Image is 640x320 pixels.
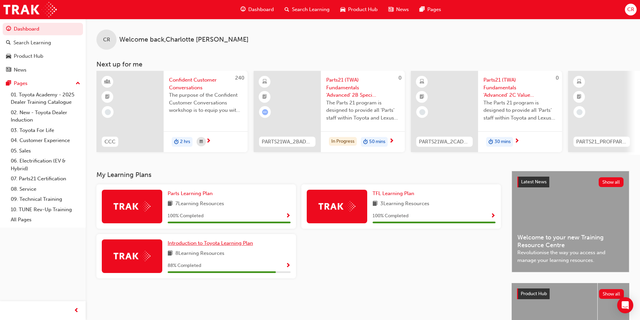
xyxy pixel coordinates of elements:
span: Welcome to your new Training Resource Centre [517,234,624,249]
span: Confident Customer Conversations [169,76,242,91]
span: learningRecordVerb_NONE-icon [105,109,111,115]
span: Show Progress [286,213,291,219]
span: calendar-icon [200,138,203,146]
a: 04. Customer Experience [8,135,83,146]
button: Show Progress [286,212,291,220]
a: 03. Toyota For Life [8,125,83,136]
img: Trak [114,251,151,261]
span: Pages [427,6,441,13]
span: 50 mins [369,138,385,146]
button: Show all [599,177,624,187]
a: 07. Parts21 Certification [8,174,83,184]
div: Product Hub [14,52,43,60]
button: Show Progress [286,262,291,270]
span: 3 Learning Resources [380,200,429,208]
h3: Next up for me [86,60,640,68]
span: learningResourceType_INSTRUCTOR_LED-icon [105,78,110,86]
a: 08. Service [8,184,83,194]
span: Dashboard [248,6,274,13]
span: learningRecordVerb_NONE-icon [577,109,583,115]
span: news-icon [388,5,393,14]
span: Welcome back , Charlotte [PERSON_NAME] [119,36,249,44]
span: 88 % Completed [168,262,201,270]
span: Parts21 (TWA) Fundamentals 'Advanced' 2B Special Ordering & Heijunka [326,76,399,99]
span: 30 mins [495,138,511,146]
a: Search Learning [3,37,83,49]
span: PARTS21WA_2BADVSO_0823_EL [262,138,313,146]
button: Show Progress [490,212,496,220]
span: 240 [235,75,244,81]
span: search-icon [285,5,289,14]
span: book-icon [168,249,173,258]
a: Product Hub [3,50,83,62]
a: 09. Technical Training [8,194,83,204]
span: duration-icon [174,138,179,146]
span: News [396,6,409,13]
span: learningResourceType_ELEARNING-icon [577,78,582,86]
span: 100 % Completed [373,212,409,220]
span: 0 [556,75,559,81]
a: guage-iconDashboard [235,3,279,16]
span: prev-icon [74,307,79,315]
div: Search Learning [13,39,51,47]
span: 8 Learning Resources [175,249,224,258]
a: pages-iconPages [414,3,446,16]
a: Latest NewsShow all [517,177,624,187]
span: guage-icon [241,5,246,14]
img: Trak [318,201,355,212]
a: 10. TUNE Rev-Up Training [8,204,83,215]
a: 240CCCConfident Customer ConversationsThe purpose of the Confident Customer Conversations worksho... [96,71,248,152]
span: Product Hub [521,291,547,296]
span: Introduction to Toyota Learning Plan [168,240,253,246]
a: 01. Toyota Academy - 2025 Dealer Training Catalogue [8,90,83,107]
span: Parts Learning Plan [168,190,213,196]
span: 0 [398,75,401,81]
span: CCC [104,138,116,146]
div: News [14,66,27,74]
a: TFL Learning Plan [373,190,417,197]
a: Dashboard [3,23,83,35]
a: search-iconSearch Learning [279,3,335,16]
span: news-icon [6,67,11,73]
a: Introduction to Toyota Learning Plan [168,239,256,247]
span: next-icon [389,138,394,144]
a: 02. New - Toyota Dealer Induction [8,107,83,125]
a: 0PARTS21WA_2CADVVC_0823_ELParts21 (TWA) Fundamentals 'Advanced' 2C Value ChainThe Parts 21 progra... [411,71,562,152]
span: pages-icon [420,5,425,14]
span: booktick-icon [105,93,110,101]
span: PARTS21_PROFPART1_0923_EL [576,138,627,146]
span: Show Progress [490,213,496,219]
a: news-iconNews [383,3,414,16]
a: 05. Sales [8,146,83,156]
img: Trak [3,2,57,17]
span: car-icon [340,5,345,14]
span: 100 % Completed [168,212,204,220]
span: CR [103,36,110,44]
span: booktick-icon [420,93,424,101]
span: CR [627,6,634,13]
span: next-icon [206,138,211,144]
a: car-iconProduct Hub [335,3,383,16]
button: Show all [599,289,624,299]
div: Pages [14,80,28,87]
span: 7 Learning Resources [175,200,224,208]
h3: My Learning Plans [96,171,501,179]
span: learningRecordVerb_ATTEMPT-icon [262,109,268,115]
a: 06. Electrification (EV & Hybrid) [8,156,83,174]
span: up-icon [76,79,80,88]
span: learningRecordVerb_NONE-icon [419,109,425,115]
button: CR [625,4,637,15]
a: 0PARTS21WA_2BADVSO_0823_ELParts21 (TWA) Fundamentals 'Advanced' 2B Special Ordering & HeijunkaThe... [254,71,405,152]
span: The Parts 21 program is designed to provide all 'Parts' staff within Toyota and Lexus dealerships... [483,99,557,122]
span: The Parts 21 program is designed to provide all 'Parts' staff within Toyota and Lexus dealerships... [326,99,399,122]
span: The purpose of the Confident Customer Conversations workshop is to equip you with tools to commun... [169,91,242,114]
span: TFL Learning Plan [373,190,414,196]
span: learningResourceType_ELEARNING-icon [420,78,424,86]
span: book-icon [373,200,378,208]
span: booktick-icon [262,93,267,101]
span: Parts21 (TWA) Fundamentals 'Advanced' 2C Value Chain [483,76,557,99]
span: guage-icon [6,26,11,32]
span: next-icon [514,138,519,144]
span: pages-icon [6,81,11,87]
